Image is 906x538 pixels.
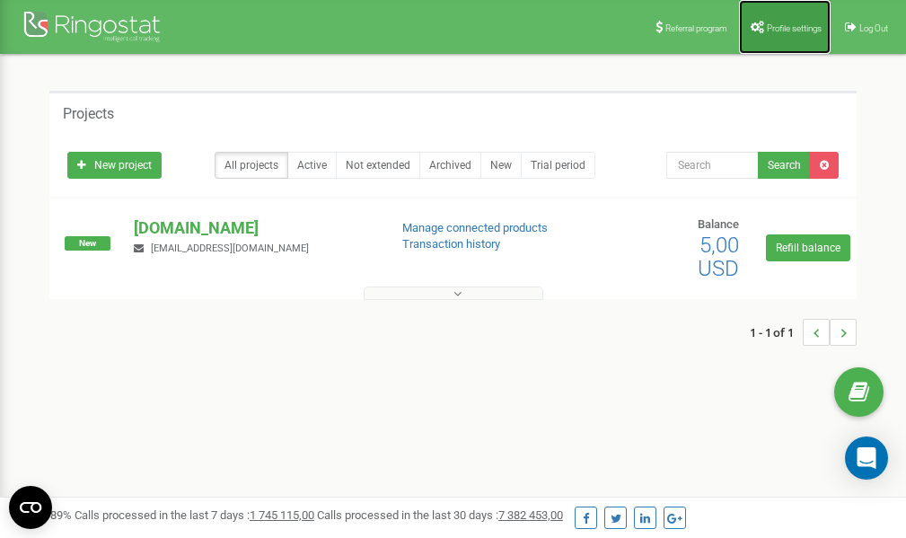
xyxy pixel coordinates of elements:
[250,508,314,522] u: 1 745 115,00
[698,233,739,281] span: 5,00 USD
[498,508,563,522] u: 7 382 453,00
[63,106,114,122] h5: Projects
[287,152,337,179] a: Active
[134,216,373,240] p: [DOMAIN_NAME]
[419,152,481,179] a: Archived
[698,217,739,231] span: Balance
[750,319,803,346] span: 1 - 1 of 1
[402,221,548,234] a: Manage connected products
[758,152,811,179] button: Search
[845,437,888,480] div: Open Intercom Messenger
[75,508,314,522] span: Calls processed in the last 7 days :
[317,508,563,522] span: Calls processed in the last 30 days :
[666,152,759,179] input: Search
[766,234,850,261] a: Refill balance
[750,301,857,364] nav: ...
[67,152,162,179] a: New project
[215,152,288,179] a: All projects
[402,237,500,251] a: Transaction history
[65,236,110,251] span: New
[9,486,52,529] button: Open CMP widget
[480,152,522,179] a: New
[665,23,727,33] span: Referral program
[336,152,420,179] a: Not extended
[151,243,309,254] span: [EMAIL_ADDRESS][DOMAIN_NAME]
[767,23,822,33] span: Profile settings
[859,23,888,33] span: Log Out
[521,152,595,179] a: Trial period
